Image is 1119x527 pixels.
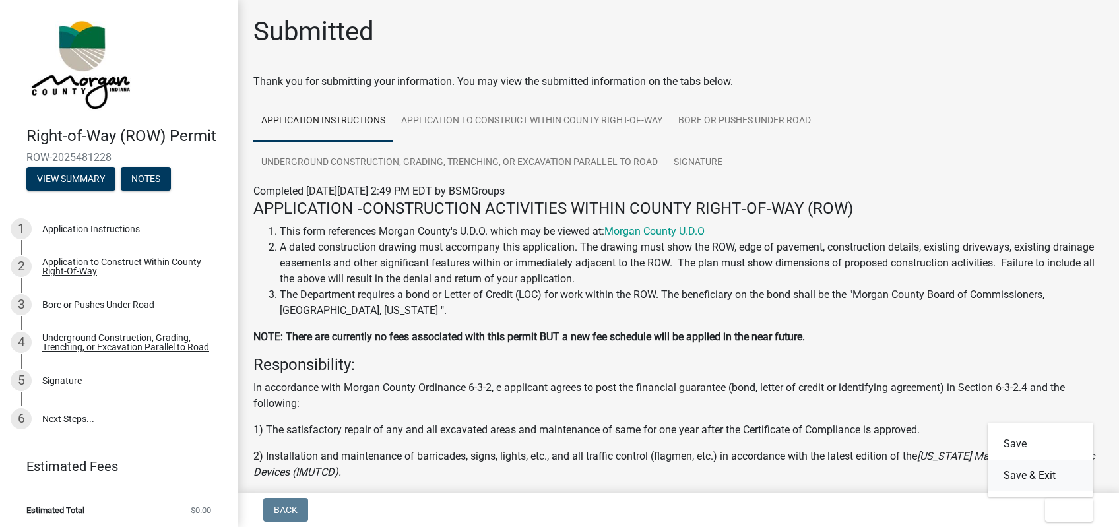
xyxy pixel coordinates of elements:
[253,199,1103,218] h4: APPLICATION ‐CONSTRUCTION ACTIVITIES WITHIN COUNTY RIGHT‐OF‐WAY (ROW)
[121,174,171,185] wm-modal-confirm: Notes
[253,356,1103,375] h4: Responsibility:
[393,100,670,142] a: Application to Construct Within County Right-Of-Way
[253,380,1103,412] p: In accordance with Morgan County Ordinance 6-3-2, e applicant agrees to post the financial guaran...
[42,224,140,233] div: Application Instructions
[11,453,216,480] a: Estimated Fees
[26,174,115,185] wm-modal-confirm: Summary
[11,218,32,239] div: 1
[26,127,227,146] h4: Right-of-Way (ROW) Permit
[274,505,298,515] span: Back
[280,224,1103,239] li: This form references Morgan County's U.D.O. which may be viewed at:
[1045,498,1093,522] button: Exit
[988,423,1093,497] div: Exit
[42,376,82,385] div: Signature
[988,460,1093,491] button: Save & Exit
[253,74,1103,90] div: Thank you for submitting your information. You may view the submitted information on the tabs below.
[11,332,32,353] div: 4
[121,167,171,191] button: Notes
[11,256,32,277] div: 2
[253,330,805,343] strong: NOTE: There are currently no fees associated with this permit BUT a new fee schedule will be appl...
[280,239,1103,287] li: A dated construction drawing must accompany this application. The drawing must show the ROW, edge...
[280,287,1103,319] li: The Department requires a bond or Letter of Credit (LOC) for work within the ROW. The beneficiary...
[42,300,154,309] div: Bore or Pushes Under Road
[263,498,308,522] button: Back
[666,142,730,184] a: Signature
[42,333,216,352] div: Underground Construction, Grading, Trenching, or Excavation Parallel to Road
[604,225,705,237] a: Morgan County U.D.O
[26,14,133,113] img: Morgan County, Indiana
[253,185,505,197] span: Completed [DATE][DATE] 2:49 PM EDT by BSMGroups
[191,506,211,514] span: $0.00
[253,16,374,47] h1: Submitted
[26,151,211,164] span: ROW-2025481228
[26,506,84,514] span: Estimated Total
[1056,505,1075,515] span: Exit
[42,257,216,276] div: Application to Construct Within County Right-Of-Way
[253,100,393,142] a: Application Instructions
[253,142,666,184] a: Underground Construction, Grading, Trenching, or Excavation Parallel to Road
[11,408,32,429] div: 6
[670,100,819,142] a: Bore or Pushes Under Road
[253,450,1095,478] i: [US_STATE] Manual of Uniform Traffic Devices (IMUTCD).
[988,428,1093,460] button: Save
[253,422,1103,438] p: 1) The satisfactory repair of any and all excavated areas and maintenance of same for one year af...
[253,449,1103,480] p: 2) Installation and maintenance of barricades, signs, lights, etc., and all traffic control (flag...
[11,370,32,391] div: 5
[26,167,115,191] button: View Summary
[11,294,32,315] div: 3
